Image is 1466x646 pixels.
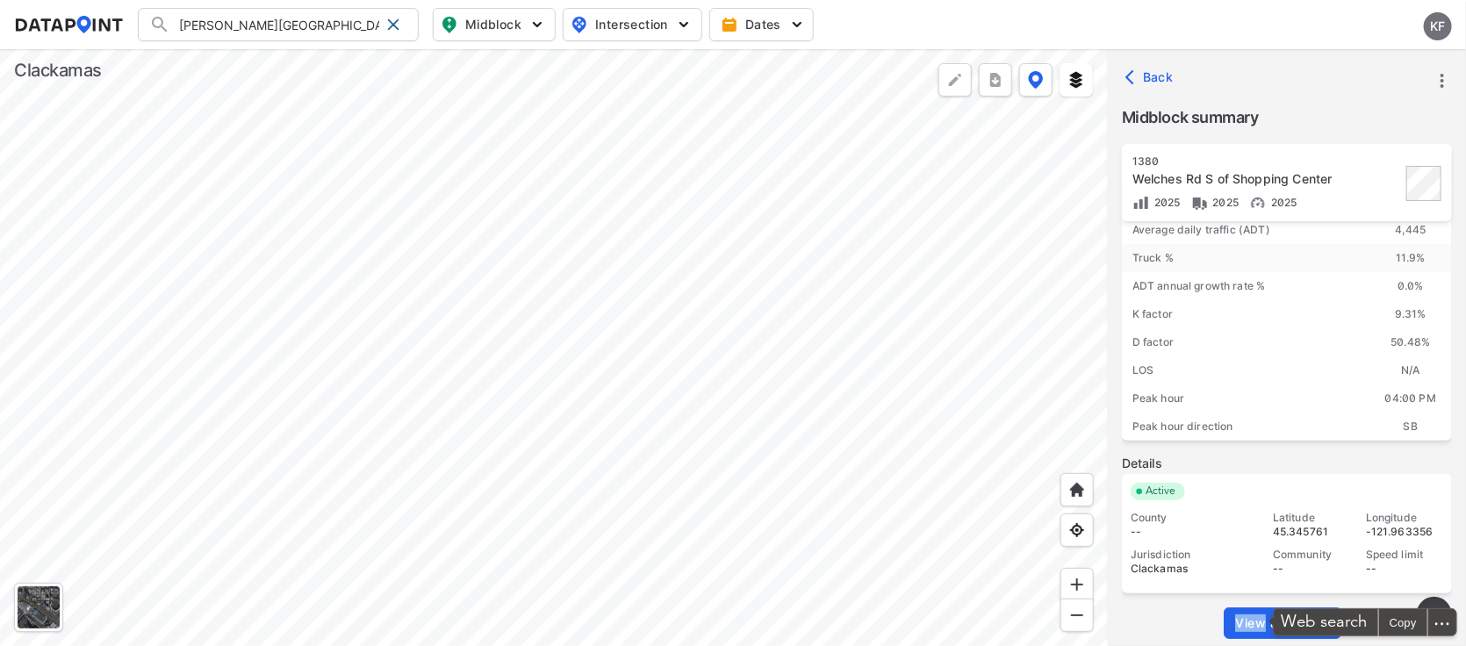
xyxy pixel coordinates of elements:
img: map_pin_int.54838e6b.svg [569,14,590,35]
div: Jurisdiction [1131,548,1257,562]
span: 2025 [1150,196,1181,209]
div: 04:00 PM [1369,384,1452,413]
div: -- [1131,525,1257,539]
div: Welches Rd S of Shopping Center [1132,170,1401,188]
div: N/A [1369,356,1452,384]
span: Dates [724,16,802,33]
button: Dates [709,8,814,41]
img: zeq5HYn9AnE9l6UmnFLPAAAAAElFTkSuQmCC [1068,521,1086,539]
span: Web search [1274,609,1378,635]
span: Back [1129,68,1174,86]
div: Copy [1379,609,1427,635]
button: more [979,63,1012,97]
div: D factor [1122,328,1369,356]
img: ZvzfEJKXnyWIrJytrsY285QMwk63cM6Drc+sIAAAAASUVORK5CYII= [1068,576,1086,593]
div: -121.963356 [1366,525,1443,539]
div: -- [1273,562,1350,576]
img: dataPointLogo.9353c09d.svg [14,16,124,33]
div: Longitude [1366,511,1443,525]
span: View all details [1235,614,1330,632]
div: Community [1273,548,1350,562]
img: MAAAAAElFTkSuQmCC [1068,607,1086,624]
div: KF [1424,12,1452,40]
img: layers.ee07997e.svg [1067,71,1085,89]
div: 4,445 [1369,216,1452,244]
div: Peak hour direction [1122,413,1369,441]
div: K factor [1122,300,1369,328]
label: Details [1122,455,1452,472]
div: Zoom in [1060,568,1094,601]
div: Peak hour [1122,384,1369,413]
div: ADT annual growth rate % [1122,272,1369,300]
span: ? [1427,604,1441,625]
img: xqJnZQTG2JQi0x5lvmkeSNbbgIiQD62bqHG8IfrOzanD0FsRdYrij6fAAAAAElFTkSuQmCC [987,71,1004,89]
button: DataPoint layers [1019,63,1053,97]
div: 1380 [1132,154,1401,169]
div: 45.345761 [1273,525,1350,539]
div: 0.0 % [1369,272,1452,300]
img: data-point-layers.37681fc9.svg [1028,71,1044,89]
button: Back [1122,63,1181,91]
img: +XpAUvaXAN7GudzAAAAAElFTkSuQmCC [1068,481,1086,499]
img: 5YPKRKmlfpI5mqlR8AD95paCi+0kK1fRFDJSaMmawlwaeJcJwk9O2fotCW5ve9gAAAAASUVORK5CYII= [528,16,546,33]
div: 9.31% [1369,300,1452,328]
div: Average daily traffic (ADT) [1122,216,1369,244]
div: -- [1366,562,1443,576]
button: more [1427,66,1457,96]
div: Clackamas [1131,562,1257,576]
div: County [1131,511,1257,525]
button: Intersection [563,8,702,41]
div: Latitude [1273,511,1350,525]
img: calendar-gold.39a51dde.svg [721,16,738,33]
div: Toggle basemap [14,583,63,632]
span: Intersection [571,14,691,35]
button: External layers [1060,63,1093,97]
img: +Dz8AAAAASUVORK5CYII= [946,71,964,89]
img: Volume count [1132,194,1150,212]
div: Speed limit [1366,548,1443,562]
div: SB [1369,413,1452,441]
img: w05fo9UQAAAAAElFTkSuQmCC [1249,194,1267,212]
button: more [1417,597,1452,632]
div: Clear search [379,11,407,39]
span: 2025 [1267,196,1297,209]
div: Truck % [1122,244,1369,272]
div: Clackamas [14,58,102,83]
img: map_pin_mid.602f9df1.svg [439,14,460,35]
div: Zoom out [1060,599,1094,632]
img: 5YPKRKmlfpI5mqlR8AD95paCi+0kK1fRFDJSaMmawlwaeJcJwk9O2fotCW5ve9gAAAAASUVORK5CYII= [788,16,806,33]
span: 2025 [1209,196,1240,209]
div: 50.48% [1369,328,1452,356]
span: Active [1139,483,1185,500]
input: Search [170,11,379,39]
label: Midblock summary [1122,105,1452,130]
div: 11.9 % [1369,244,1452,272]
button: Midblock [433,8,556,41]
img: 5YPKRKmlfpI5mqlR8AD95paCi+0kK1fRFDJSaMmawlwaeJcJwk9O2fotCW5ve9gAAAAASUVORK5CYII= [675,16,693,33]
img: Vehicle class [1191,194,1209,212]
span: Midblock [441,14,544,35]
div: LOS [1122,356,1369,384]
